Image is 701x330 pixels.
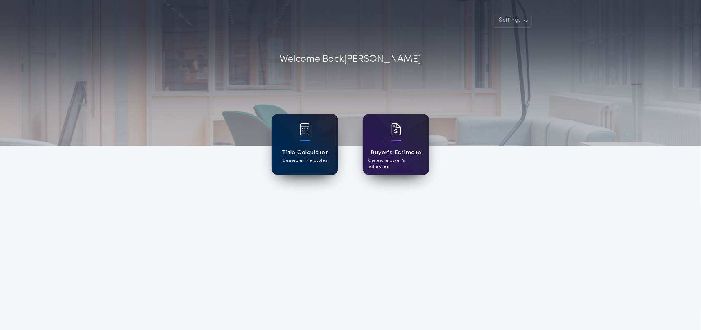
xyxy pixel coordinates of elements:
h1: Buyer's Estimate [370,148,421,157]
img: card icon [391,123,401,135]
a: card iconTitle CalculatorGenerate title quotes [272,114,338,175]
p: Generate title quotes [283,157,327,164]
img: card icon [300,123,310,135]
h1: Title Calculator [282,148,328,157]
a: card iconBuyer's EstimateGenerate buyer's estimates [363,114,429,175]
p: Generate buyer's estimates [368,157,424,170]
button: Settings [494,13,532,28]
p: Welcome Back [PERSON_NAME] [280,52,422,67]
